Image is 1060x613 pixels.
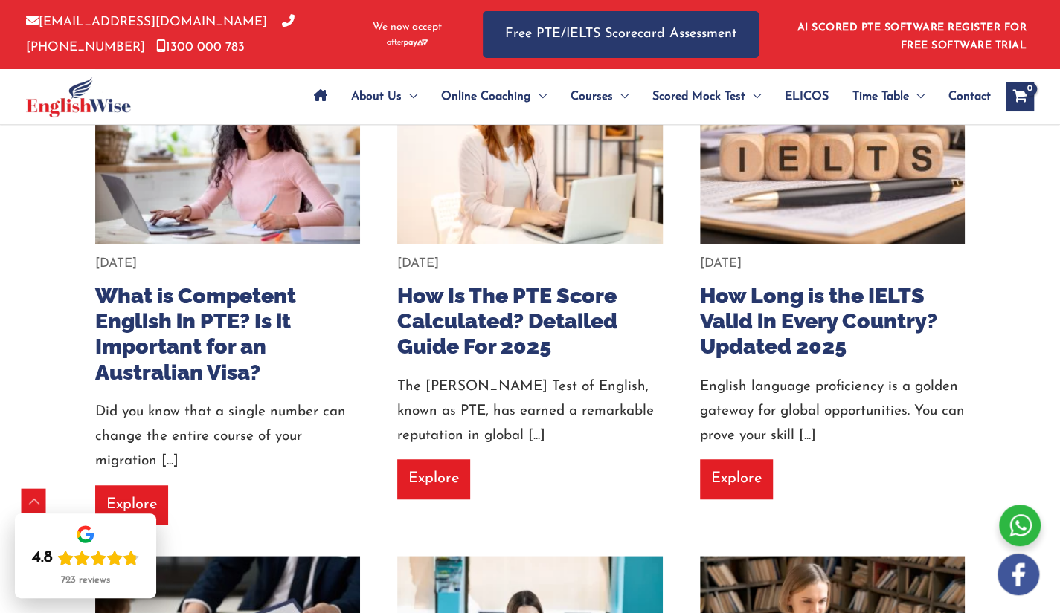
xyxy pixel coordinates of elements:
[773,71,841,123] a: ELICOS
[841,71,937,123] a: Time TableMenu Toggle
[937,71,991,123] a: Contact
[397,374,663,449] div: The [PERSON_NAME] Test of English, known as PTE, has earned a remarkable reputation in global [...]
[785,71,829,123] span: ELICOS
[373,20,442,35] span: We now accept
[26,16,267,28] a: [EMAIL_ADDRESS][DOMAIN_NAME]
[339,71,429,123] a: About UsMenu Toggle
[559,71,640,123] a: CoursesMenu Toggle
[402,71,417,123] span: Menu Toggle
[909,71,925,123] span: Menu Toggle
[788,10,1034,59] aside: Header Widget 1
[797,22,1027,51] a: AI SCORED PTE SOFTWARE REGISTER FOR FREE SOFTWARE TRIAL
[156,41,245,53] a: 1300 000 783
[700,257,742,270] span: [DATE]
[998,554,1039,595] img: white-facebook.png
[26,16,295,53] a: [PHONE_NUMBER]
[613,71,629,123] span: Menu Toggle
[441,71,531,123] span: Online Coaching
[652,71,745,123] span: Scored Mock Test
[397,459,470,499] a: Explore
[700,374,966,449] div: English language proficiency is a golden gateway for global opportunities. You can prove your ski...
[26,77,131,117] img: cropped-ew-logo
[95,400,361,474] div: Did you know that a single number can change the entire course of your migration [...]
[852,71,909,123] span: Time Table
[948,71,991,123] span: Contact
[95,257,137,270] span: [DATE]
[95,283,296,385] a: What is Competent English in PTE? Is it Important for an Australian Visa?
[32,548,139,568] div: Rating: 4.8 out of 5
[700,283,937,359] a: How Long is the IELTS Valid in Every Country? Updated 2025
[302,71,991,123] nav: Site Navigation: Main Menu
[95,485,168,525] a: Explore
[397,283,617,359] a: How Is The PTE Score Calculated? Detailed Guide For 2025
[61,574,110,586] div: 723 reviews
[640,71,773,123] a: Scored Mock TestMenu Toggle
[397,257,439,270] span: [DATE]
[387,39,428,47] img: Afterpay-Logo
[531,71,547,123] span: Menu Toggle
[1006,82,1034,111] a: View Shopping Cart, empty
[700,459,773,499] a: Explore
[32,548,53,568] div: 4.8
[429,71,559,123] a: Online CoachingMenu Toggle
[571,71,613,123] span: Courses
[483,11,759,58] a: Free PTE/IELTS Scorecard Assessment
[351,71,402,123] span: About Us
[745,71,761,123] span: Menu Toggle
